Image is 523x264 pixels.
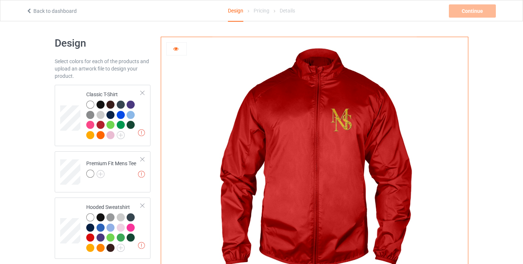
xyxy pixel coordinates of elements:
[86,203,141,251] div: Hooded Sweatshirt
[55,37,150,50] h1: Design
[228,0,243,22] div: Design
[138,242,145,249] img: exclamation icon
[55,151,150,192] div: Premium Fit Mens Tee
[280,0,295,21] div: Details
[55,85,150,146] div: Classic T-Shirt
[26,8,77,14] a: Back to dashboard
[138,171,145,178] img: exclamation icon
[55,198,150,259] div: Hooded Sweatshirt
[117,244,125,252] img: svg+xml;base64,PD94bWwgdmVyc2lvbj0iMS4wIiBlbmNvZGluZz0iVVRGLTgiPz4KPHN2ZyB3aWR0aD0iMjJweCIgaGVpZ2...
[138,129,145,136] img: exclamation icon
[86,91,141,138] div: Classic T-Shirt
[86,160,136,177] div: Premium Fit Mens Tee
[254,0,269,21] div: Pricing
[117,131,125,139] img: svg+xml;base64,PD94bWwgdmVyc2lvbj0iMS4wIiBlbmNvZGluZz0iVVRGLTgiPz4KPHN2ZyB3aWR0aD0iMjJweCIgaGVpZ2...
[97,170,105,178] img: svg+xml;base64,PD94bWwgdmVyc2lvbj0iMS4wIiBlbmNvZGluZz0iVVRGLTgiPz4KPHN2ZyB3aWR0aD0iMjJweCIgaGVpZ2...
[55,58,150,80] div: Select colors for each of the products and upload an artwork file to design your product.
[86,111,94,119] img: heather_texture.png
